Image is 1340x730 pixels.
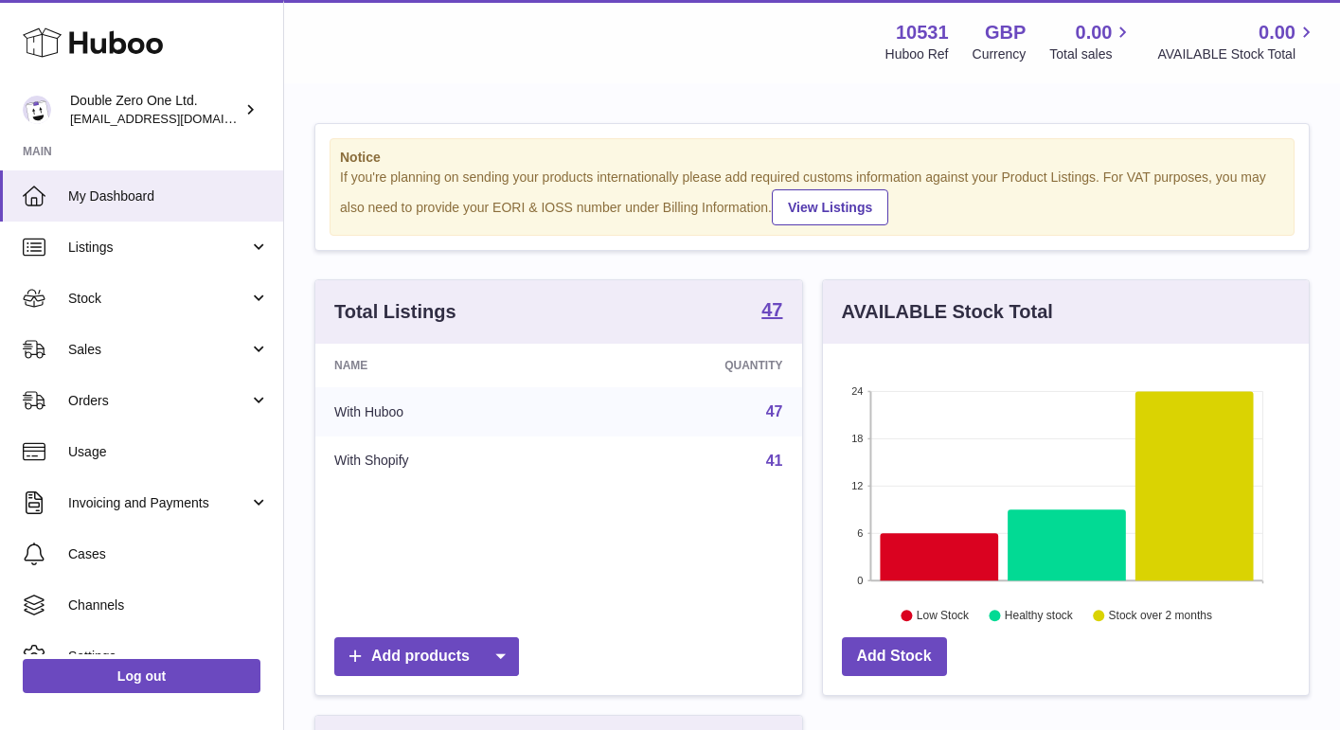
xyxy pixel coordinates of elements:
[23,96,51,124] img: hello@001skincare.com
[315,436,578,486] td: With Shopify
[916,609,969,622] text: Low Stock
[68,443,269,461] span: Usage
[1076,20,1113,45] span: 0.00
[340,169,1284,225] div: If you're planning on sending your products internationally please add required customs informati...
[766,403,783,419] a: 47
[772,189,888,225] a: View Listings
[70,111,278,126] span: [EMAIL_ADDRESS][DOMAIN_NAME]
[340,149,1284,167] strong: Notice
[578,344,802,387] th: Quantity
[851,480,863,491] text: 12
[896,20,949,45] strong: 10531
[857,575,863,586] text: 0
[761,300,782,323] a: 47
[68,545,269,563] span: Cases
[315,387,578,436] td: With Huboo
[68,341,249,359] span: Sales
[68,494,249,512] span: Invoicing and Payments
[973,45,1027,63] div: Currency
[334,299,456,325] h3: Total Listings
[68,290,249,308] span: Stock
[68,392,249,410] span: Orders
[1049,45,1134,63] span: Total sales
[334,637,519,676] a: Add products
[68,648,269,666] span: Settings
[985,20,1026,45] strong: GBP
[1108,609,1211,622] text: Stock over 2 months
[761,300,782,319] strong: 47
[68,596,269,614] span: Channels
[857,527,863,539] text: 6
[23,659,260,693] a: Log out
[1049,20,1134,63] a: 0.00 Total sales
[885,45,949,63] div: Huboo Ref
[70,92,241,128] div: Double Zero One Ltd.
[68,187,269,205] span: My Dashboard
[68,239,249,257] span: Listings
[1157,45,1317,63] span: AVAILABLE Stock Total
[1157,20,1317,63] a: 0.00 AVAILABLE Stock Total
[1005,609,1074,622] text: Healthy stock
[842,299,1053,325] h3: AVAILABLE Stock Total
[851,385,863,397] text: 24
[842,637,947,676] a: Add Stock
[766,453,783,469] a: 41
[1259,20,1295,45] span: 0.00
[315,344,578,387] th: Name
[851,433,863,444] text: 18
